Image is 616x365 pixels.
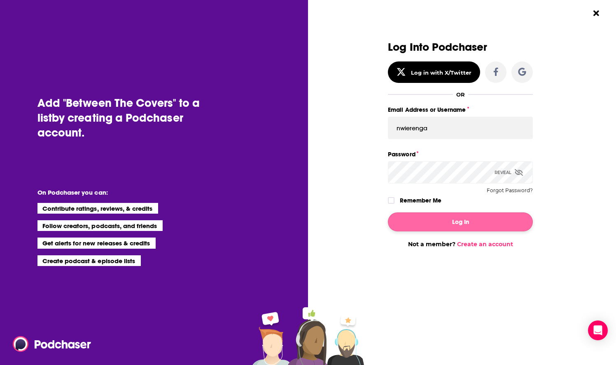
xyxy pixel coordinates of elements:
[37,203,159,214] li: Contribute ratings, reviews, & credits
[13,336,85,352] a: Podchaser - Follow, Share and Rate Podcasts
[37,220,163,231] li: Follow creators, podcasts, and friends
[388,61,480,83] button: Log in with X/Twitter
[37,255,141,266] li: Create podcast & episode lists
[495,161,523,184] div: Reveal
[411,69,471,76] div: Log in with X/Twitter
[37,96,225,140] div: Add "Between The Covers" to a list by creating a Podchaser account.
[388,117,533,139] input: Email Address or Username
[456,91,465,98] div: OR
[388,41,533,53] h3: Log Into Podchaser
[400,195,441,206] label: Remember Me
[37,188,202,196] li: On Podchaser you can:
[487,188,533,193] button: Forgot Password?
[37,238,156,248] li: Get alerts for new releases & credits
[388,104,533,115] label: Email Address or Username
[457,240,513,248] a: Create an account
[588,320,608,340] div: Open Intercom Messenger
[588,5,604,21] button: Close Button
[13,336,92,352] img: Podchaser - Follow, Share and Rate Podcasts
[388,149,533,160] label: Password
[388,240,533,248] div: Not a member?
[388,212,533,231] button: Log In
